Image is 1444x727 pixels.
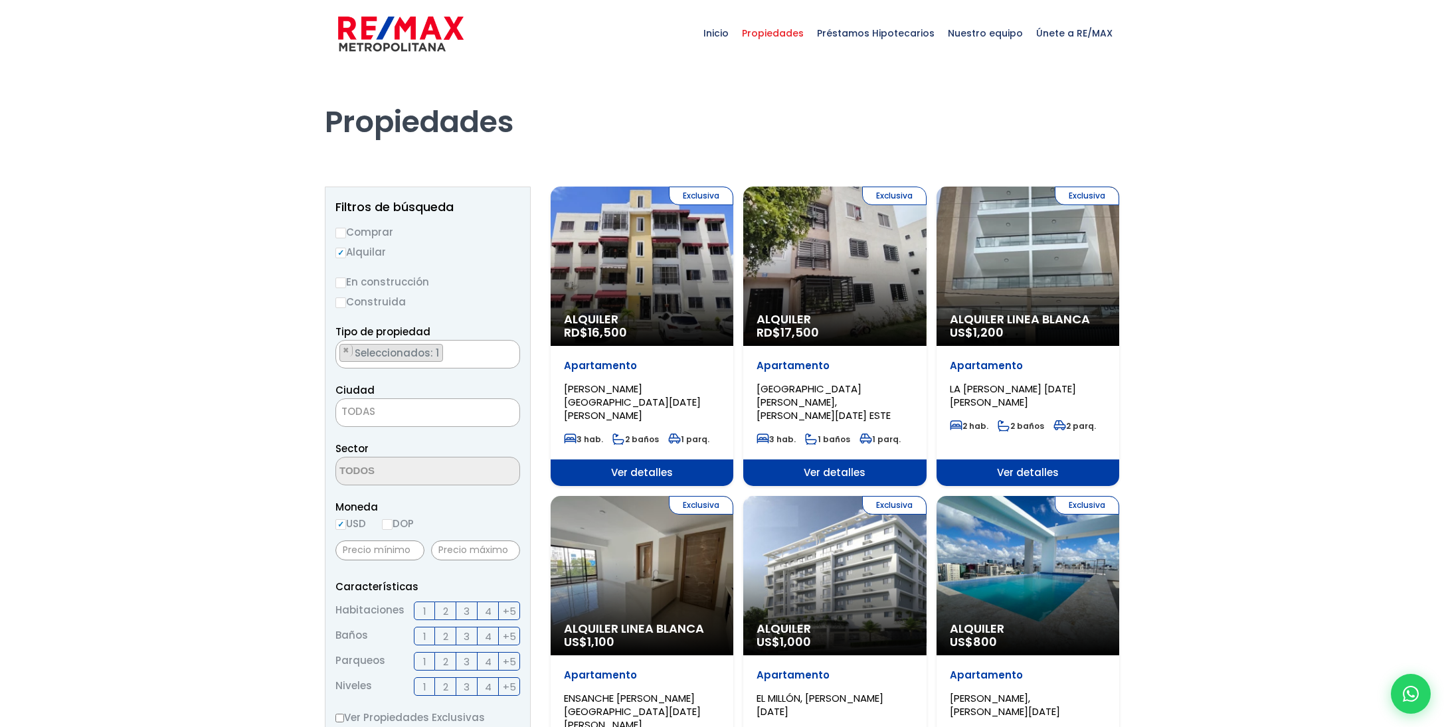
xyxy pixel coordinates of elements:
span: RD$ [757,324,819,341]
span: 3 [464,603,470,619]
span: [GEOGRAPHIC_DATA][PERSON_NAME], [PERSON_NAME][DATE] ESTE [757,382,891,422]
span: TODAS [335,398,520,427]
span: Niveles [335,677,372,696]
span: 800 [973,633,997,650]
span: US$ [564,633,614,650]
span: Alquiler [757,313,913,326]
span: 2 baños [612,434,659,445]
label: Comprar [335,224,520,240]
a: Exclusiva Alquiler Linea Blanca US$1,200 Apartamento LA [PERSON_NAME] [DATE][PERSON_NAME] 2 hab. ... [937,187,1119,486]
label: Ver Propiedades Exclusivas [335,709,520,726]
p: Apartamento [564,669,720,682]
span: Ver detalles [551,459,733,486]
span: 16,500 [588,324,627,341]
span: 1 baños [805,434,850,445]
input: Alquilar [335,248,346,258]
span: 3 hab. [564,434,603,445]
input: Comprar [335,228,346,238]
span: Exclusiva [862,187,927,205]
span: 1 parq. [859,434,901,445]
span: × [343,345,349,357]
span: 4 [485,653,492,670]
span: Alquiler [757,622,913,635]
span: 1 parq. [668,434,709,445]
span: [PERSON_NAME], [PERSON_NAME][DATE] [950,691,1060,718]
span: 1 [423,603,426,619]
h1: Propiedades [325,67,1119,140]
input: Precio mínimo [335,540,424,560]
span: 3 [464,653,470,670]
p: Apartamento [950,669,1106,682]
input: Precio máximo [431,540,520,560]
span: 4 [485,603,492,619]
span: 1,000 [780,633,811,650]
span: Exclusiva [669,496,733,515]
span: 3 [464,679,470,695]
span: Ver detalles [743,459,926,486]
span: +5 [503,628,516,645]
span: US$ [950,324,1004,341]
input: En construcción [335,278,346,288]
textarea: Search [336,457,465,486]
span: 1,100 [587,633,614,650]
span: RD$ [564,324,627,341]
input: USD [335,519,346,530]
span: 2 [443,653,448,670]
img: remax-metropolitana-logo [338,14,464,54]
p: Apartamento [757,669,913,682]
span: LA [PERSON_NAME] [DATE][PERSON_NAME] [950,382,1076,409]
span: Alquiler Linea Blanca [950,313,1106,326]
span: [PERSON_NAME][GEOGRAPHIC_DATA][DATE][PERSON_NAME] [564,382,701,422]
input: Construida [335,297,346,308]
span: Sector [335,442,369,455]
label: Construida [335,293,520,310]
span: Únete a RE/MAX [1030,13,1119,53]
span: US$ [757,633,811,650]
span: Alquiler [950,622,1106,635]
span: Nuestro equipo [941,13,1030,53]
li: APARTAMENTO [339,344,443,362]
span: Moneda [335,499,520,515]
span: Alquiler Linea Blanca [564,622,720,635]
button: Remove all items [505,344,513,357]
label: Alquilar [335,244,520,260]
span: Baños [335,627,368,645]
span: Inicio [697,13,735,53]
span: 3 hab. [757,434,796,445]
span: Exclusiva [1055,187,1119,205]
span: US$ [950,633,997,650]
span: 3 [464,628,470,645]
span: Exclusiva [862,496,927,515]
p: Características [335,578,520,595]
span: 4 [485,679,492,695]
h2: Filtros de búsqueda [335,201,520,214]
span: Tipo de propiedad [335,325,430,339]
label: En construcción [335,274,520,290]
a: Exclusiva Alquiler RD$16,500 Apartamento [PERSON_NAME][GEOGRAPHIC_DATA][DATE][PERSON_NAME] 3 hab.... [551,187,733,486]
span: 1 [423,628,426,645]
span: Ciudad [335,383,375,397]
span: × [505,345,512,357]
span: 2 [443,628,448,645]
span: 2 [443,603,448,619]
p: Apartamento [564,359,720,372]
span: Habitaciones [335,602,405,620]
span: Propiedades [735,13,810,53]
span: Seleccionados: 1 [353,346,442,360]
span: Parqueos [335,652,385,671]
span: Ver detalles [937,459,1119,486]
p: Apartamento [757,359,913,372]
span: EL MILLÓN, [PERSON_NAME][DATE] [757,691,883,718]
span: 4 [485,628,492,645]
input: Ver Propiedades Exclusivas [335,714,344,722]
span: 17,500 [780,324,819,341]
a: Exclusiva Alquiler RD$17,500 Apartamento [GEOGRAPHIC_DATA][PERSON_NAME], [PERSON_NAME][DATE] ESTE... [743,187,926,486]
button: Remove item [340,345,353,357]
span: TODAS [336,402,519,421]
span: +5 [503,653,516,670]
span: Exclusiva [1055,496,1119,515]
span: Exclusiva [669,187,733,205]
span: 1 [423,679,426,695]
span: 1,200 [973,324,1004,341]
p: Apartamento [950,359,1106,372]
